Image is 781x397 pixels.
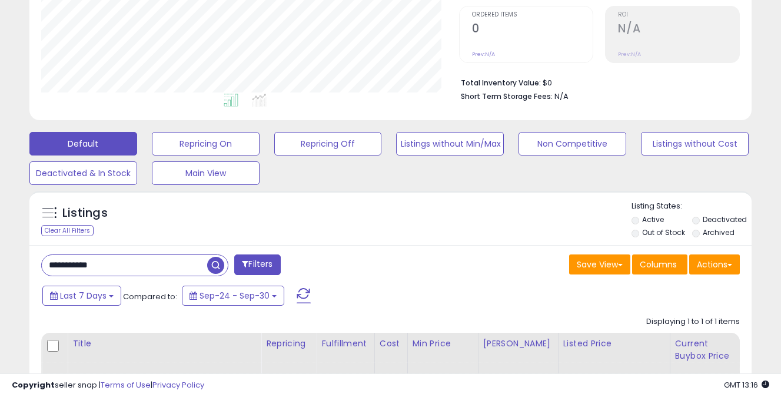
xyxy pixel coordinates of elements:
button: Deactivated & In Stock [29,161,137,185]
label: Deactivated [703,214,747,224]
strong: Copyright [12,379,55,391]
div: Clear All Filters [41,225,94,236]
b: Total Inventory Value: [461,78,541,88]
button: Columns [632,254,687,274]
button: Save View [569,254,630,274]
span: Last 7 Days [60,290,107,302]
span: Sep-24 - Sep-30 [200,290,270,302]
div: Displaying 1 to 1 of 1 items [646,316,740,327]
h2: N/A [618,22,739,38]
button: Non Competitive [519,132,626,156]
button: Repricing Off [274,132,382,156]
button: Last 7 Days [42,286,121,306]
button: Listings without Min/Max [396,132,504,156]
div: Current Buybox Price [675,338,736,362]
div: Cost [380,338,403,350]
button: Main View [152,161,260,185]
h2: 0 [472,22,593,38]
label: Active [642,214,664,224]
small: Prev: N/A [618,51,641,58]
span: Compared to: [123,291,177,302]
a: Privacy Policy [152,379,204,391]
div: Min Price [413,338,473,350]
span: 2025-10-8 13:16 GMT [724,379,769,391]
span: N/A [554,91,569,102]
div: Listed Price [563,338,665,350]
div: Fulfillment [321,338,369,350]
div: [PERSON_NAME] [483,338,553,350]
b: Short Term Storage Fees: [461,91,553,101]
span: ROI [618,12,739,18]
p: Listing States: [632,201,752,212]
div: seller snap | | [12,380,204,391]
button: Sep-24 - Sep-30 [182,286,284,306]
span: Columns [640,259,677,270]
span: Ordered Items [472,12,593,18]
a: Terms of Use [101,379,151,391]
button: Default [29,132,137,156]
button: Actions [689,254,740,274]
label: Archived [703,227,735,237]
small: Prev: N/A [472,51,495,58]
button: Listings without Cost [641,132,749,156]
div: Repricing [266,338,311,350]
li: $0 [461,75,731,89]
label: Out of Stock [642,227,685,237]
button: Filters [234,254,280,275]
div: Title [72,338,256,350]
h5: Listings [62,205,108,221]
button: Repricing On [152,132,260,156]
